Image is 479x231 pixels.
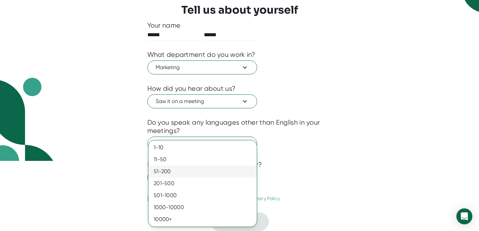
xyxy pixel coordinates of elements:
div: 11-50 [148,154,257,166]
div: 201-500 [148,177,257,189]
div: Open Intercom Messenger [456,208,472,224]
div: 51-200 [148,166,257,177]
div: 501-1000 [148,189,257,201]
div: 1-10 [148,142,257,154]
div: 10000+ [148,213,257,225]
div: 1000-10000 [148,201,257,213]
